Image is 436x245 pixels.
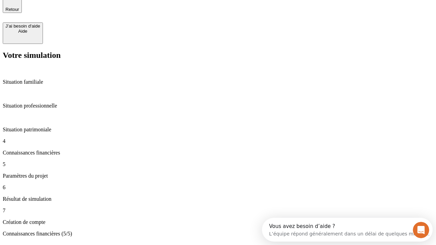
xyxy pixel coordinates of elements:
p: 5 [3,161,433,167]
button: J’ai besoin d'aideAide [3,22,43,44]
span: Retour [5,7,19,12]
p: Situation patrimoniale [3,127,433,133]
div: Aide [5,29,40,34]
p: 4 [3,138,433,144]
p: Paramètres du projet [3,173,433,179]
p: Situation professionnelle [3,103,433,109]
p: 6 [3,184,433,191]
h2: Votre simulation [3,51,433,60]
p: 7 [3,208,433,214]
div: Vous avez besoin d’aide ? [7,6,168,11]
p: Connaissances financières [3,150,433,156]
div: L’équipe répond généralement dans un délai de quelques minutes. [7,11,168,18]
p: Situation familiale [3,79,433,85]
iframe: Intercom live chat discovery launcher [262,218,433,242]
iframe: Intercom live chat [413,222,429,238]
p: Résultat de simulation [3,196,433,202]
p: Création de compte [3,219,433,225]
div: Ouvrir le Messenger Intercom [3,3,188,21]
div: J’ai besoin d'aide [5,23,40,29]
p: Connaissances financières (5/5) [3,231,433,237]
